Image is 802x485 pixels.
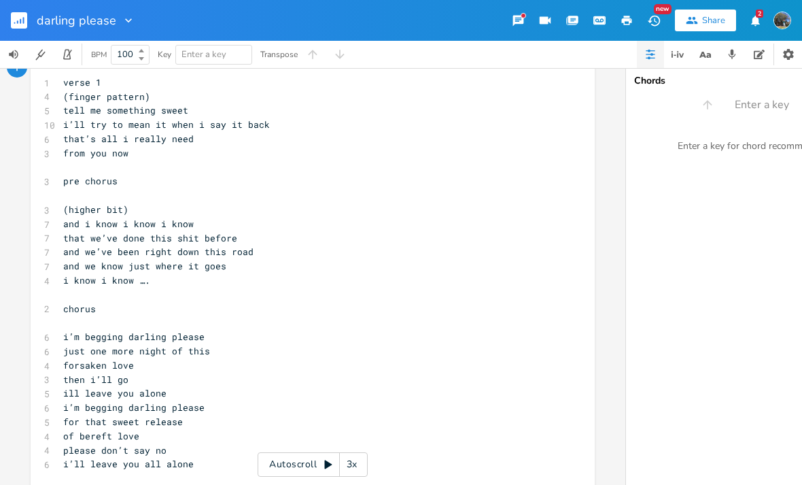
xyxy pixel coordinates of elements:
[63,373,128,386] span: then i’ll go
[742,8,769,33] button: 2
[63,133,194,145] span: that’s all i really need
[63,246,254,258] span: and we’ve been right down this road
[756,10,763,18] div: 2
[63,218,194,230] span: and i know i know i know
[63,359,134,371] span: forsaken love
[702,14,725,27] div: Share
[181,48,226,61] span: Enter a key
[63,444,167,456] span: please don’t say no
[63,430,139,442] span: of bereft love
[63,401,205,414] span: i’m begging darling please
[91,51,107,58] div: BPM
[675,10,736,31] button: Share
[63,118,270,131] span: i’ll try to mean it when i say it back
[63,76,101,88] span: verse 1
[340,452,364,477] div: 3x
[63,458,194,470] span: i’ll leave you all alone
[37,14,116,27] span: darling please
[63,104,188,116] span: tell me something sweet
[63,175,118,187] span: pre chorus
[158,50,171,58] div: Key
[258,452,368,477] div: Autoscroll
[63,387,167,399] span: ill leave you alone
[773,12,791,29] img: zoë
[735,97,789,113] span: Enter a key
[63,147,128,159] span: from you now
[63,331,205,343] span: i’m begging darling please
[63,90,150,103] span: (finger pattern)
[63,303,96,315] span: chorus
[63,260,226,272] span: and we know just where it goes
[63,345,210,357] span: just one more night of this
[654,4,672,14] div: New
[640,8,667,33] button: New
[63,416,183,428] span: for that sweet release
[63,203,128,216] span: (higher bit)
[260,50,298,58] div: Transpose
[63,232,237,244] span: that we’ve done this shit before
[63,274,150,286] span: i know i know ….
